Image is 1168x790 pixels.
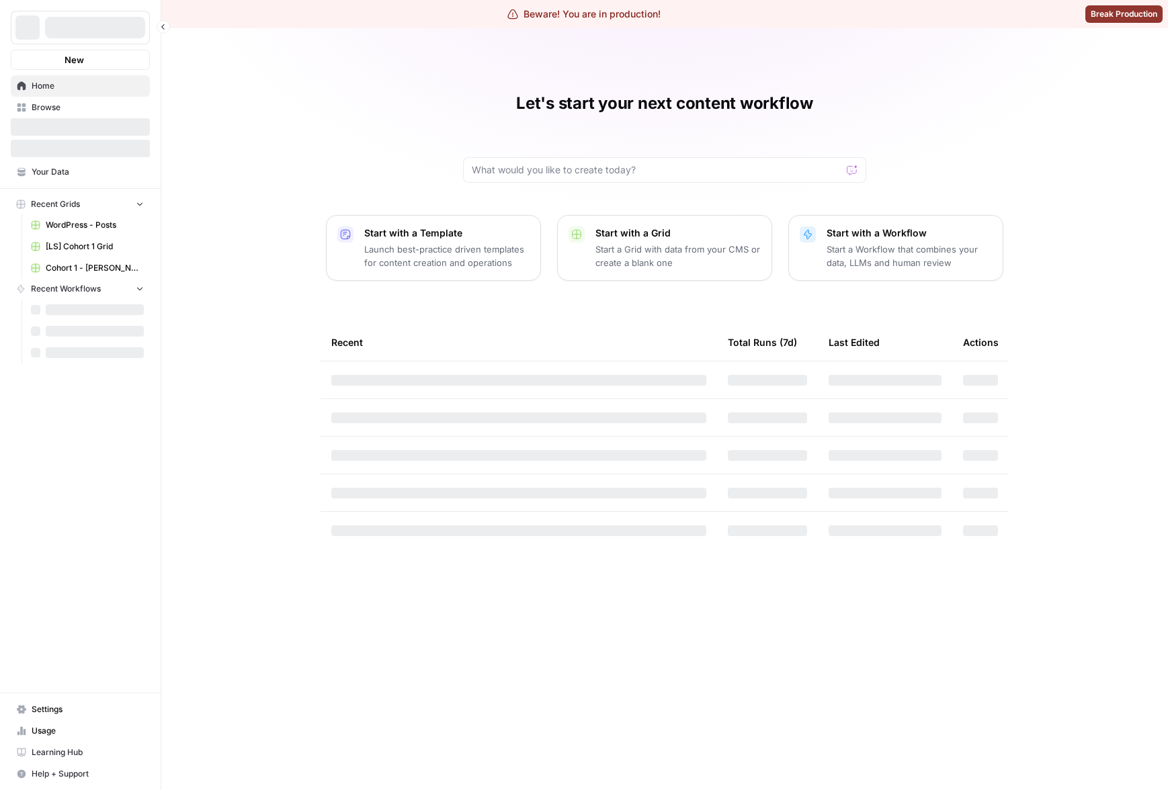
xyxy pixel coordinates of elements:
[11,763,150,785] button: Help + Support
[46,219,144,231] span: WordPress - Posts
[25,214,150,236] a: WordPress - Posts
[31,198,80,210] span: Recent Grids
[11,194,150,214] button: Recent Grids
[1085,5,1163,23] button: Break Production
[11,75,150,97] a: Home
[32,703,144,715] span: Settings
[65,53,84,67] span: New
[32,166,144,178] span: Your Data
[728,324,797,361] div: Total Runs (7d)
[32,80,144,92] span: Home
[788,215,1003,281] button: Start with a WorkflowStart a Workflow that combines your data, LLMs and human review
[472,163,841,177] input: What would you like to create today?
[32,725,144,737] span: Usage
[595,243,761,269] p: Start a Grid with data from your CMS or create a blank one
[326,215,541,281] button: Start with a TemplateLaunch best-practice driven templates for content creation and operations
[827,243,992,269] p: Start a Workflow that combines your data, LLMs and human review
[11,50,150,70] button: New
[829,324,880,361] div: Last Edited
[46,240,144,253] span: [LS] Cohort 1 Grid
[507,7,661,21] div: Beware! You are in production!
[364,226,530,240] p: Start with a Template
[32,746,144,758] span: Learning Hub
[1091,8,1157,20] span: Break Production
[11,279,150,299] button: Recent Workflows
[32,768,144,780] span: Help + Support
[963,324,999,361] div: Actions
[25,257,150,279] a: Cohort 1 - [PERSON_NAME]
[25,236,150,257] a: [LS] Cohort 1 Grid
[11,161,150,183] a: Your Data
[32,101,144,114] span: Browse
[827,226,992,240] p: Start with a Workflow
[331,324,706,361] div: Recent
[31,283,101,295] span: Recent Workflows
[11,720,150,742] a: Usage
[364,243,530,269] p: Launch best-practice driven templates for content creation and operations
[11,97,150,118] a: Browse
[516,93,813,114] h1: Let's start your next content workflow
[11,699,150,720] a: Settings
[595,226,761,240] p: Start with a Grid
[11,742,150,763] a: Learning Hub
[46,262,144,274] span: Cohort 1 - [PERSON_NAME]
[557,215,772,281] button: Start with a GridStart a Grid with data from your CMS or create a blank one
